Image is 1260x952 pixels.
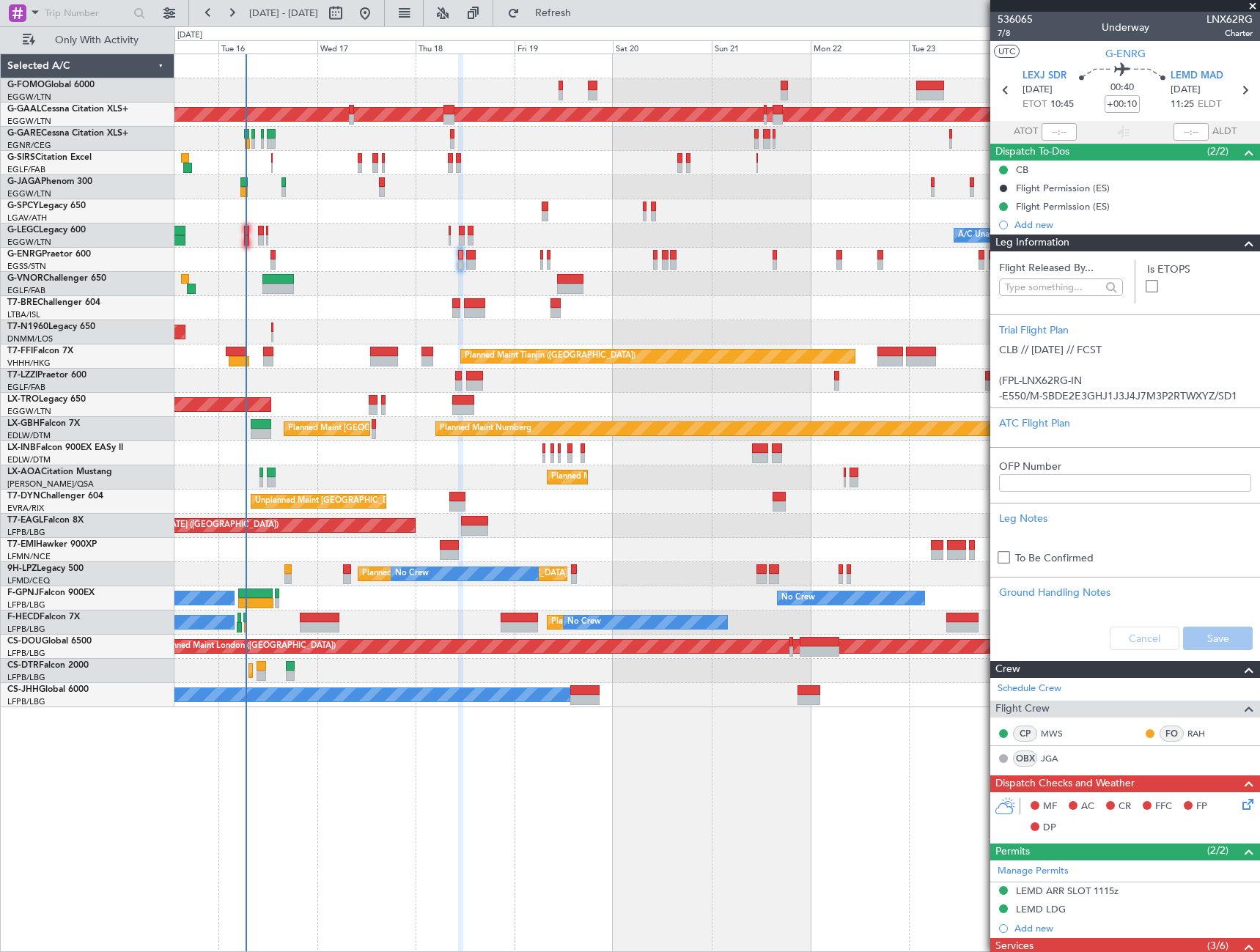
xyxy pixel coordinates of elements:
span: LX-INB [7,443,36,452]
a: EGGW/LTN [7,237,51,248]
div: No Crew [567,611,601,633]
span: 7/8 [998,27,1033,40]
div: Planned Maint [GEOGRAPHIC_DATA] ([GEOGRAPHIC_DATA]) [288,418,519,440]
a: T7-N1960Legacy 650 [7,322,95,331]
a: LFPB/LBG [7,696,45,707]
span: [DATE] [1171,83,1201,97]
a: EGLF/FAB [7,164,45,175]
div: Planned Maint Nice ([GEOGRAPHIC_DATA]) [551,466,715,488]
div: Mon 22 [811,40,910,53]
a: EGGW/LTN [7,92,51,103]
a: LX-INBFalcon 900EX EASy II [7,443,123,452]
span: 00:40 [1110,81,1134,95]
a: F-HECDFalcon 7X [7,613,80,621]
span: ATOT [1014,125,1038,139]
a: CS-JHHGlobal 6000 [7,685,89,694]
div: Flight Permission (ES) [1016,182,1110,194]
a: LFMN/NCE [7,551,51,562]
span: F-HECD [7,613,40,621]
a: LFPB/LBG [7,527,45,538]
a: LX-GBHFalcon 7X [7,419,80,428]
a: G-LEGCLegacy 600 [7,226,86,235]
div: No Crew [781,587,815,609]
span: 11:25 [1171,97,1194,112]
a: G-FOMOGlobal 6000 [7,81,95,89]
span: T7-BRE [7,298,37,307]
input: Type something... [1005,276,1101,298]
a: CS-DTRFalcon 2000 [7,661,89,670]
div: Planned Maint Nurnberg [440,418,531,440]
span: FFC [1155,800,1172,814]
div: Wed 17 [317,40,416,53]
p: CLB // [DATE] // FCST [999,342,1251,358]
label: Is ETOPS [1147,262,1251,277]
span: Leg Information [995,235,1069,251]
div: OBX [1013,750,1037,767]
a: LFPB/LBG [7,648,45,659]
span: LEMD MAD [1171,69,1223,84]
span: G-FOMO [7,81,45,89]
a: F-GPNJFalcon 900EX [7,588,95,597]
div: Add new [1014,922,1253,934]
a: T7-DYNChallenger 604 [7,492,103,501]
div: Tue 16 [218,40,317,53]
a: EGGW/LTN [7,188,51,199]
div: CB [1016,163,1028,176]
a: T7-FFIFalcon 7X [7,347,73,355]
span: [DATE] [1023,83,1053,97]
label: OFP Number [999,459,1251,474]
span: (2/2) [1207,144,1228,159]
span: [DATE] - [DATE] [249,7,318,20]
span: G-VNOR [7,274,43,283]
div: LEMD ARR SLOT 1115z [1016,885,1119,897]
span: G-JAGA [7,177,41,186]
span: (2/2) [1207,843,1228,858]
div: CP [1013,726,1037,742]
a: T7-BREChallenger 604 [7,298,100,307]
a: VHHH/HKG [7,358,51,369]
span: ETOT [1023,97,1047,112]
span: T7-FFI [7,347,33,355]
a: G-ENRGPraetor 600 [7,250,91,259]
span: T7-EAGL [7,516,43,525]
a: Schedule Crew [998,682,1061,696]
span: G-SIRS [7,153,35,162]
div: Ground Handling Notes [999,585,1251,600]
a: EVRA/RIX [7,503,44,514]
a: JGA [1041,752,1074,765]
div: Sat 20 [613,40,712,53]
div: Planned Maint [GEOGRAPHIC_DATA] ([GEOGRAPHIC_DATA]) [551,611,782,633]
div: Fri 19 [515,40,614,53]
a: CS-DOUGlobal 6500 [7,637,92,646]
a: LFPB/LBG [7,672,45,683]
span: MF [1043,800,1057,814]
span: Flight Crew [995,701,1050,717]
span: CS-DOU [7,637,42,646]
div: [DATE] [177,29,202,42]
span: Dispatch Checks and Weather [995,775,1135,792]
span: CR [1119,800,1131,814]
a: MWS [1041,727,1074,740]
span: Only With Activity [38,35,155,45]
span: LX-GBH [7,419,40,428]
div: ATC Flight Plan [999,416,1251,431]
span: DP [1043,821,1056,835]
span: F-GPNJ [7,588,39,597]
a: G-JAGAPhenom 300 [7,177,92,186]
a: EGSS/STN [7,261,46,272]
span: 536065 [998,12,1033,27]
span: G-ENRG [1105,46,1146,62]
span: T7-LZZI [7,371,37,380]
div: Underway [1102,20,1149,35]
a: T7-EMIHawker 900XP [7,540,97,549]
a: G-GAALCessna Citation XLS+ [7,105,128,114]
a: LFPB/LBG [7,599,45,610]
div: Planned [GEOGRAPHIC_DATA] ([GEOGRAPHIC_DATA]) [362,563,570,585]
a: EDLW/DTM [7,454,51,465]
span: Permits [995,844,1030,860]
a: LX-TROLegacy 650 [7,395,86,404]
button: Only With Activity [16,29,159,52]
a: EGGW/LTN [7,116,51,127]
button: Refresh [501,1,589,25]
span: FP [1196,800,1207,814]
